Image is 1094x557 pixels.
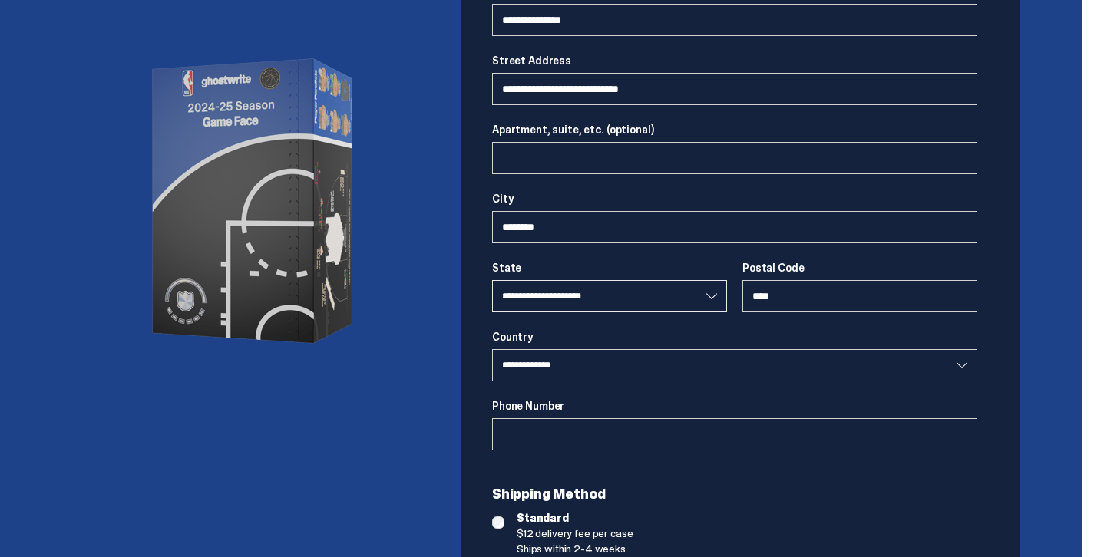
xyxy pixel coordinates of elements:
[517,541,977,556] span: Ships within 2-4 weeks
[492,54,977,67] label: Street Address
[492,262,727,274] label: State
[492,400,977,412] label: Phone Number
[742,262,977,274] label: Postal Code
[492,487,977,501] p: Shipping Method
[492,193,977,205] label: City
[492,331,977,343] label: Country
[492,124,977,136] label: Apartment, suite, etc. (optional)
[517,526,977,541] span: $12 delivery fee per case
[517,510,977,526] span: Standard
[102,9,409,393] img: product image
